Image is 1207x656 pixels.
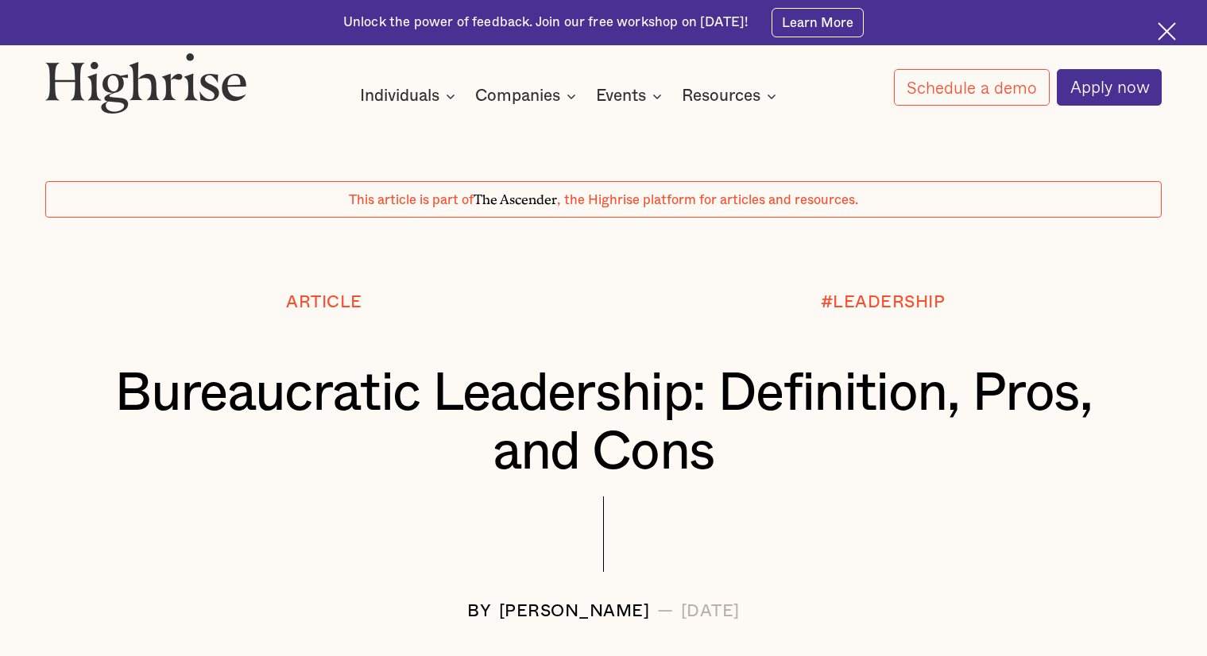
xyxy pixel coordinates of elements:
div: Events [596,87,646,106]
a: Schedule a demo [894,69,1050,106]
div: Individuals [360,87,439,106]
div: — [657,602,674,620]
a: Apply now [1057,69,1162,106]
span: The Ascender [474,189,557,205]
img: Cross icon [1158,22,1176,41]
div: Resources [682,87,760,106]
div: Article [286,293,362,311]
img: Highrise logo [45,52,247,114]
span: , the Highrise platform for articles and resources. [557,194,858,206]
a: Learn More [772,8,865,37]
h1: Bureaucratic Leadership: Definition, Pros, and Cons [91,365,1115,483]
div: #LEADERSHIP [821,293,946,311]
div: Companies [475,87,560,106]
div: [PERSON_NAME] [499,602,650,620]
div: Unlock the power of feedback. Join our free workshop on [DATE]! [343,14,749,32]
div: [DATE] [681,602,740,620]
span: This article is part of [349,194,474,206]
div: BY [467,602,491,620]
